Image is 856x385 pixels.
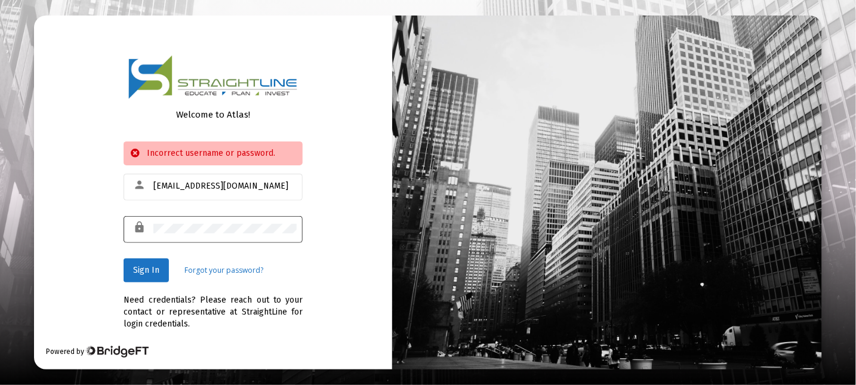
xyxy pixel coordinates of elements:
img: Bridge Financial Technology Logo [85,346,148,358]
img: Logo [128,55,298,100]
mat-icon: person [133,178,147,192]
div: Need credentials? Please reach out to your contact or representative at StraightLine for login cr... [124,282,303,330]
a: Forgot your password? [184,264,263,276]
mat-icon: lock [133,220,147,235]
div: Incorrect username or password. [124,141,303,165]
span: Sign In [133,265,159,275]
div: Powered by [46,346,148,358]
input: Email or Username [153,181,297,191]
button: Sign In [124,258,169,282]
div: Welcome to Atlas! [124,109,303,121]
